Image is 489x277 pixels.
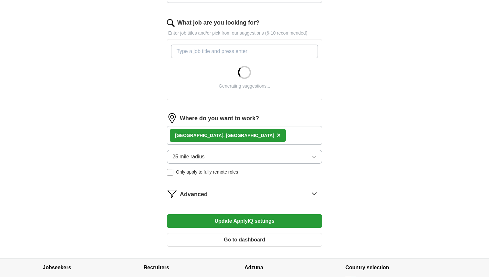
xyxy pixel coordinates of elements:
p: Enter job titles and/or pick from our suggestions (6-10 recommended) [167,30,322,37]
span: × [277,132,281,139]
input: Type a job title and press enter [171,45,318,58]
h4: Country selection [345,259,446,277]
img: search.png [167,19,175,27]
span: Only apply to fully remote roles [176,169,238,176]
button: Go to dashboard [167,233,322,247]
button: 25 mile radius [167,150,322,164]
button: Update ApplyIQ settings [167,214,322,228]
img: filter [167,188,177,199]
img: location.png [167,113,177,123]
div: [GEOGRAPHIC_DATA], [GEOGRAPHIC_DATA] [175,132,274,139]
span: Advanced [180,190,208,199]
button: × [277,131,281,140]
input: Only apply to fully remote roles [167,169,173,176]
div: Generating suggestions... [219,83,270,90]
span: 25 mile radius [172,153,205,161]
label: Where do you want to work? [180,114,259,123]
label: What job are you looking for? [177,18,259,27]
